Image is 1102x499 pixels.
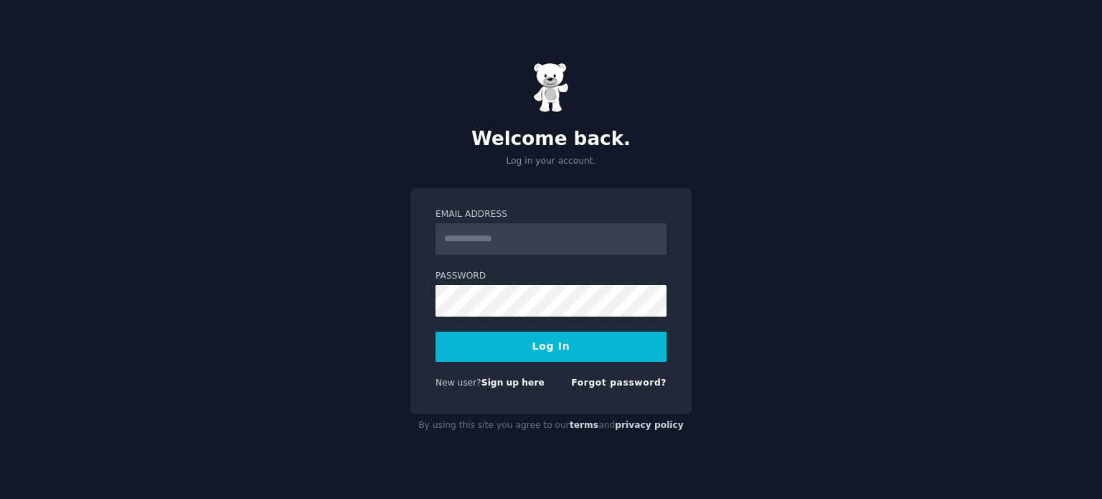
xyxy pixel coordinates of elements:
[435,270,667,283] label: Password
[435,378,481,388] span: New user?
[615,420,684,430] a: privacy policy
[435,332,667,362] button: Log In
[410,128,692,151] h2: Welcome back.
[571,378,667,388] a: Forgot password?
[533,62,569,113] img: Gummy Bear
[481,378,545,388] a: Sign up here
[410,414,692,437] div: By using this site you agree to our and
[410,155,692,168] p: Log in your account.
[570,420,598,430] a: terms
[435,208,667,221] label: Email Address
